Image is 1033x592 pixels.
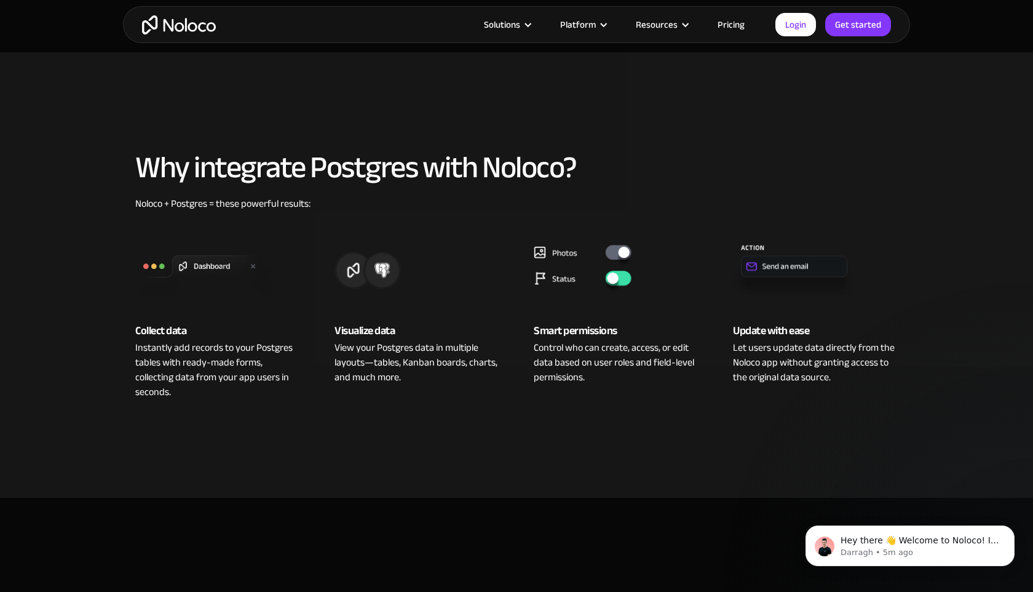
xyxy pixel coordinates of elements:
[534,322,699,340] div: Smart permissions
[135,196,898,211] div: Noloco + Postgres = these powerful results:
[825,13,891,36] a: Get started
[636,17,678,33] div: Resources
[702,17,760,33] a: Pricing
[135,340,300,399] div: Instantly add records to your Postgres tables with ready-made forms, collecting data from your ap...
[534,340,699,385] div: Control who can create, access, or edit data based on user roles and field-level permissions.
[142,15,216,34] a: home
[469,17,545,33] div: Solutions
[484,17,520,33] div: Solutions
[334,322,499,340] div: Visualize data
[775,13,816,36] a: Login
[135,322,300,340] div: Collect data
[135,151,898,184] h2: Why integrate Postgres with Noloco?
[545,17,620,33] div: Platform
[560,17,596,33] div: Platform
[733,340,898,385] div: Let users update data directly from the Noloco app without granting access to the original data s...
[334,340,499,385] div: View your Postgres data in multiple layouts—tables, Kanban boards, charts, and much more.
[733,322,898,340] div: Update with ease
[620,17,702,33] div: Resources
[787,500,1033,586] iframe: Intercom notifications message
